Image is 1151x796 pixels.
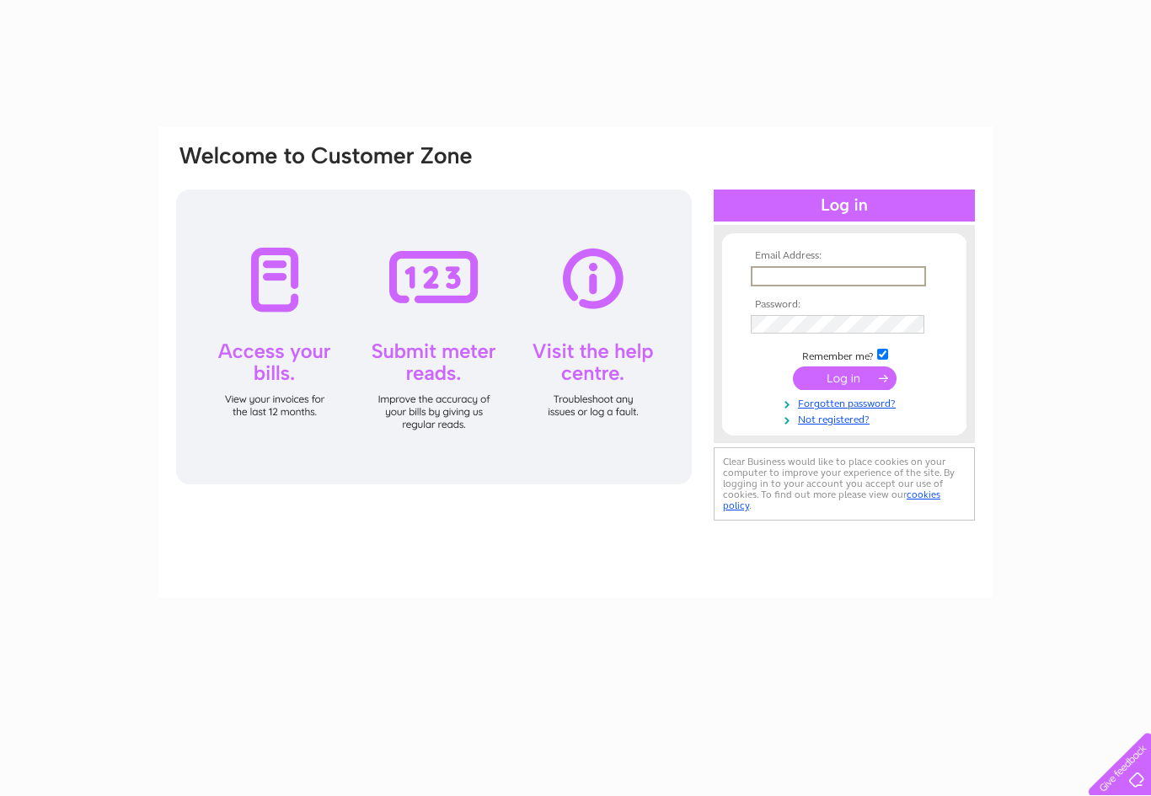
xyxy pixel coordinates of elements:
[723,489,940,511] a: cookies policy
[747,299,942,311] th: Password:
[747,250,942,262] th: Email Address:
[793,366,897,390] input: Submit
[751,394,942,410] a: Forgotten password?
[747,346,942,363] td: Remember me?
[751,410,942,426] a: Not registered?
[714,447,975,521] div: Clear Business would like to place cookies on your computer to improve your experience of the sit...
